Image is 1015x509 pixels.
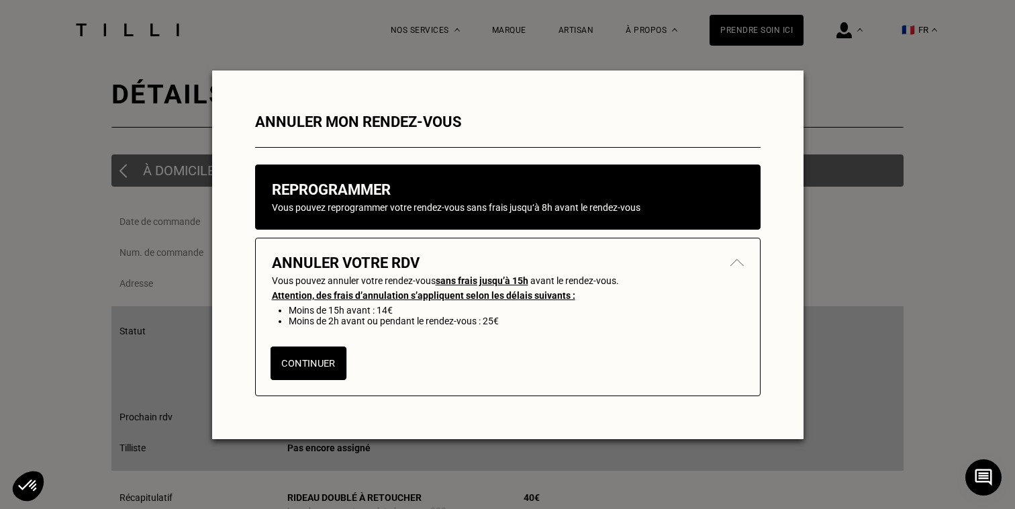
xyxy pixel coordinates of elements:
h2: Reprogrammer [272,181,391,198]
img: svg+xml;base64,PHN2ZyB3aWR0aD0iMjAiIGhlaWdodD0iMTIiIHZpZXdCb3g9IjAgMCAyMCAxMiIgZmlsbD0ibm9uZSIgeG... [730,259,744,267]
h2: Annuler mon rendez-vous [255,113,761,130]
button: Continuer [270,346,346,380]
li: Moins de 2h avant ou pendant le rendez-vous : 25€ [289,316,499,326]
p: Vous pouvez annuler votre rendez-vous avant le rendez-vous. [272,275,619,286]
li: Moins de 15h avant : 14€ [289,305,499,316]
u: sans frais jusqu’à 15h [436,275,528,286]
h2: Annuler votre rdv [272,254,420,271]
u: Attention, des frais d’annulation s’appliquent selon les délais suivants : [272,290,575,301]
p: Vous pouvez reprogrammer votre rendez-vous sans frais jusqu‘à 8h avant le rendez-vous [272,202,640,213]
